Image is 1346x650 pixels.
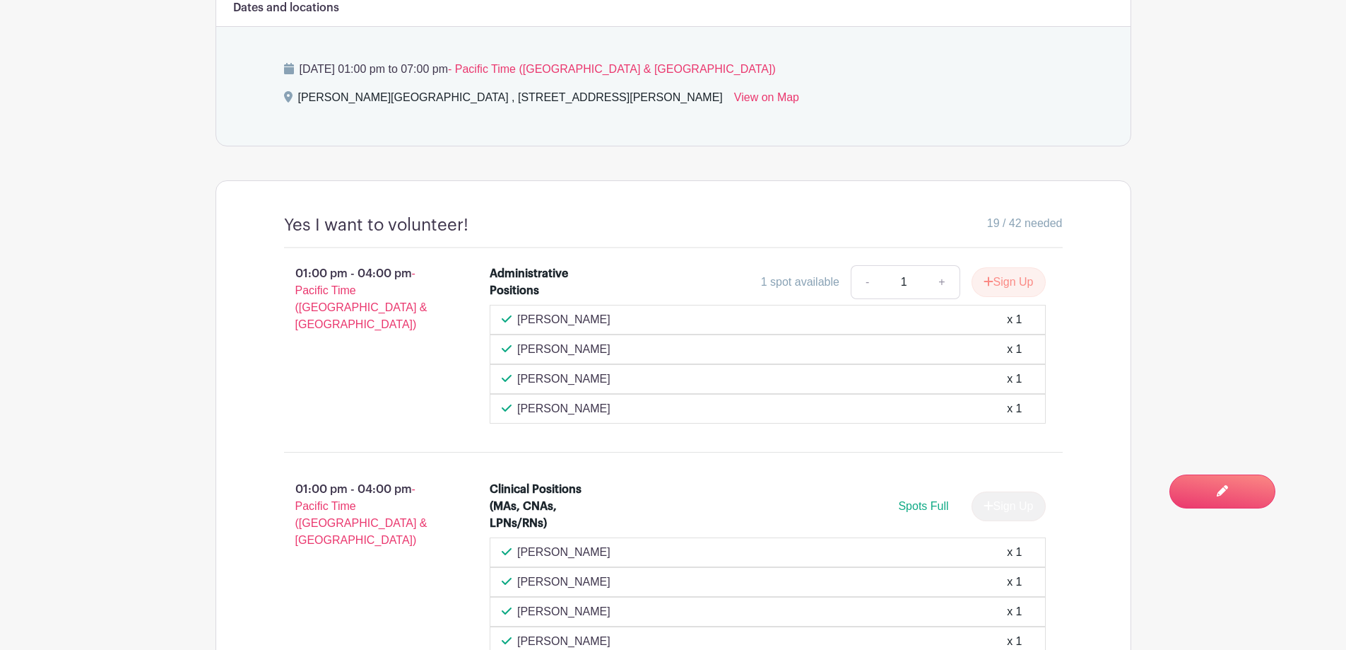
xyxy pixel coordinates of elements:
[1007,633,1022,650] div: x 1
[972,267,1046,297] button: Sign Up
[261,260,468,339] p: 01:00 pm - 04:00 pm
[924,265,960,299] a: +
[490,265,612,299] div: Administrative Positions
[1007,311,1022,328] div: x 1
[284,61,1063,78] p: [DATE] 01:00 pm to 07:00 pm
[898,500,948,512] span: Spots Full
[517,633,610,650] p: [PERSON_NAME]
[1007,603,1022,620] div: x 1
[298,89,723,112] div: [PERSON_NAME][GEOGRAPHIC_DATA] , [STREET_ADDRESS][PERSON_NAME]
[1007,400,1022,417] div: x 1
[295,267,427,330] span: - Pacific Time ([GEOGRAPHIC_DATA] & [GEOGRAPHIC_DATA])
[517,371,610,388] p: [PERSON_NAME]
[517,603,610,620] p: [PERSON_NAME]
[448,63,776,75] span: - Pacific Time ([GEOGRAPHIC_DATA] & [GEOGRAPHIC_DATA])
[295,483,427,546] span: - Pacific Time ([GEOGRAPHIC_DATA] & [GEOGRAPHIC_DATA])
[851,265,883,299] a: -
[517,544,610,561] p: [PERSON_NAME]
[261,475,468,555] p: 01:00 pm - 04:00 pm
[761,274,839,291] div: 1 spot available
[490,481,612,532] div: Clinical Positions (MAs, CNAs, LPNs/RNs)
[517,400,610,417] p: [PERSON_NAME]
[517,311,610,328] p: [PERSON_NAME]
[1007,371,1022,388] div: x 1
[517,574,610,591] p: [PERSON_NAME]
[233,1,339,15] h6: Dates and locations
[734,89,799,112] a: View on Map
[517,341,610,358] p: [PERSON_NAME]
[987,215,1063,232] span: 19 / 42 needed
[284,215,468,236] h4: Yes I want to volunteer!
[1007,574,1022,591] div: x 1
[1007,341,1022,358] div: x 1
[1007,544,1022,561] div: x 1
